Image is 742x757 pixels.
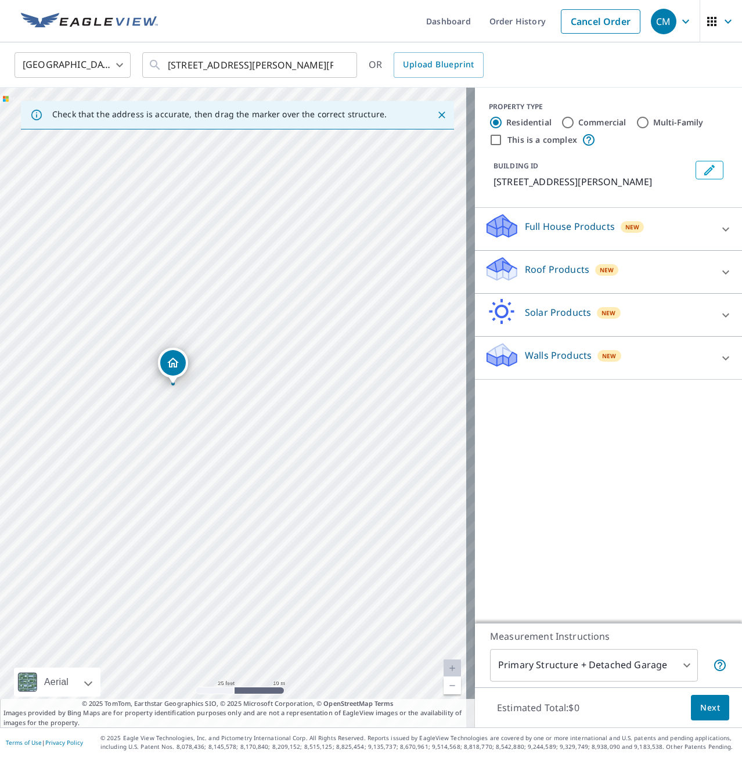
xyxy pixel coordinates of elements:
[691,695,729,721] button: Next
[444,659,461,677] a: Current Level 20, Zoom In Disabled
[525,262,589,276] p: Roof Products
[168,49,333,81] input: Search by address or latitude-longitude
[490,629,727,643] p: Measurement Instructions
[494,175,691,189] p: [STREET_ADDRESS][PERSON_NAME]
[369,52,484,78] div: OR
[601,308,616,318] span: New
[713,658,727,672] span: Your report will include the primary structure and a detached garage if one exists.
[561,9,640,34] a: Cancel Order
[323,699,372,708] a: OpenStreetMap
[490,649,698,682] div: Primary Structure + Detached Garage
[6,739,83,746] p: |
[525,305,591,319] p: Solar Products
[494,161,538,171] p: BUILDING ID
[484,255,733,289] div: Roof ProductsNew
[625,222,640,232] span: New
[507,134,577,146] label: This is a complex
[651,9,676,34] div: CM
[489,102,728,112] div: PROPERTY TYPE
[403,57,474,72] span: Upload Blueprint
[484,298,733,331] div: Solar ProductsNew
[41,668,72,697] div: Aerial
[484,212,733,246] div: Full House ProductsNew
[444,677,461,694] a: Current Level 20, Zoom Out
[45,738,83,747] a: Privacy Policy
[602,351,617,361] span: New
[14,668,100,697] div: Aerial
[653,117,704,128] label: Multi-Family
[484,341,733,374] div: Walls ProductsNew
[434,107,449,122] button: Close
[21,13,158,30] img: EV Logo
[15,49,131,81] div: [GEOGRAPHIC_DATA]
[488,695,589,720] p: Estimated Total: $0
[525,348,592,362] p: Walls Products
[525,219,615,233] p: Full House Products
[374,699,394,708] a: Terms
[6,738,42,747] a: Terms of Use
[600,265,614,275] span: New
[578,117,626,128] label: Commercial
[52,109,387,120] p: Check that the address is accurate, then drag the marker over the correct structure.
[394,52,483,78] a: Upload Blueprint
[700,701,720,715] span: Next
[100,734,736,751] p: © 2025 Eagle View Technologies, Inc. and Pictometry International Corp. All Rights Reserved. Repo...
[158,348,188,384] div: Dropped pin, building 1, Residential property, 12525 Kent Rd King George, VA 22485
[82,699,394,709] span: © 2025 TomTom, Earthstar Geographics SIO, © 2025 Microsoft Corporation, ©
[506,117,552,128] label: Residential
[696,161,723,179] button: Edit building 1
